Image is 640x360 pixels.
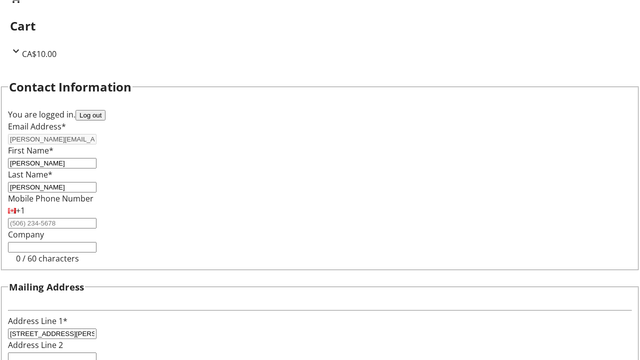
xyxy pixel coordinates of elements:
tr-character-limit: 0 / 60 characters [16,253,79,264]
button: Log out [75,110,105,120]
label: Mobile Phone Number [8,193,93,204]
label: Company [8,229,44,240]
h3: Mailing Address [9,280,84,294]
h2: Cart [10,17,630,35]
label: Email Address* [8,121,66,132]
label: Address Line 1* [8,315,67,326]
label: Address Line 2 [8,339,63,350]
label: First Name* [8,145,53,156]
h2: Contact Information [9,78,131,96]
input: Address [8,328,96,339]
input: (506) 234-5678 [8,218,96,228]
div: You are logged in. [8,108,632,120]
label: Last Name* [8,169,52,180]
span: CA$10.00 [22,48,56,59]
